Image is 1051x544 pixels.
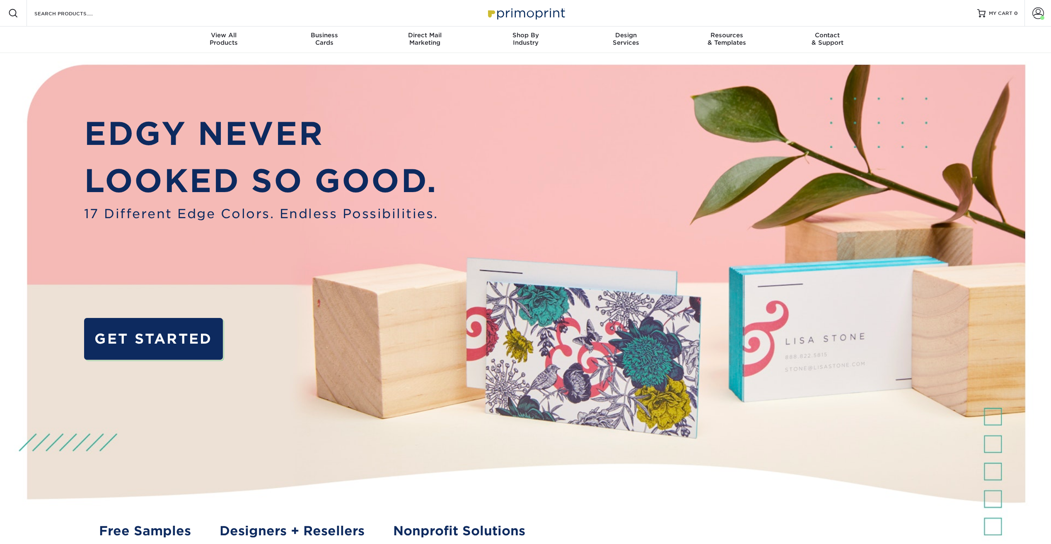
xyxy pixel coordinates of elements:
[84,318,223,359] a: GET STARTED
[989,10,1012,17] span: MY CART
[677,31,777,46] div: & Templates
[84,157,438,205] p: LOOKED SO GOOD.
[475,31,576,39] span: Shop By
[576,26,677,53] a: DesignServices
[99,522,191,541] a: Free Samples
[34,8,114,18] input: SEARCH PRODUCTS.....
[777,26,878,53] a: Contact& Support
[484,4,567,22] img: Primoprint
[677,31,777,39] span: Resources
[475,31,576,46] div: Industry
[777,31,878,39] span: Contact
[174,26,274,53] a: View AllProducts
[374,26,475,53] a: Direct MailMarketing
[174,31,274,39] span: View All
[374,31,475,39] span: Direct Mail
[174,31,274,46] div: Products
[274,31,374,39] span: Business
[84,205,438,224] span: 17 Different Edge Colors. Endless Possibilities.
[220,522,365,541] a: Designers + Resellers
[274,26,374,53] a: BusinessCards
[677,26,777,53] a: Resources& Templates
[1014,10,1018,16] span: 0
[576,31,677,39] span: Design
[393,522,525,541] a: Nonprofit Solutions
[475,26,576,53] a: Shop ByIndustry
[84,110,438,157] p: EDGY NEVER
[274,31,374,46] div: Cards
[576,31,677,46] div: Services
[374,31,475,46] div: Marketing
[777,31,878,46] div: & Support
